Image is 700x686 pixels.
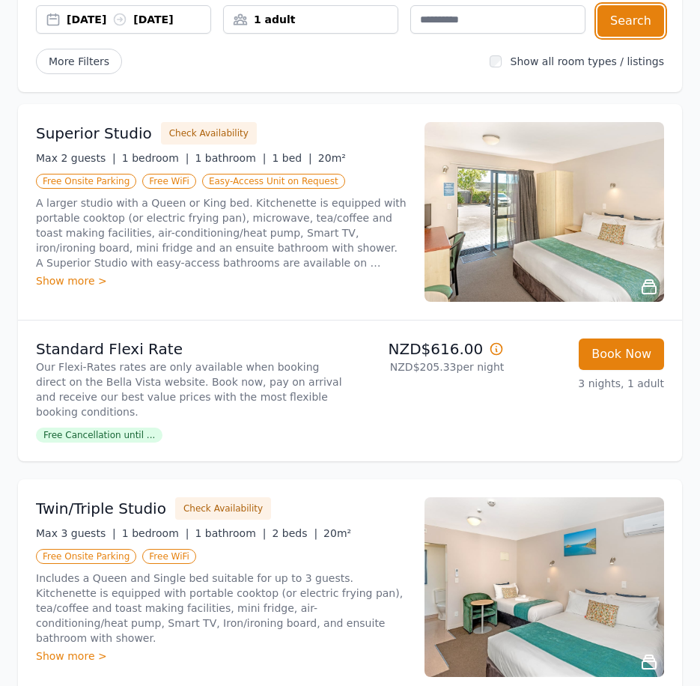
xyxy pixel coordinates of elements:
[511,55,664,67] label: Show all room types / listings
[36,649,407,664] div: Show more >
[579,339,664,370] button: Book Now
[36,498,166,519] h3: Twin/Triple Studio
[36,49,122,74] span: More Filters
[122,152,189,164] span: 1 bedroom |
[195,152,266,164] span: 1 bathroom |
[36,339,344,359] p: Standard Flexi Rate
[142,174,196,189] span: Free WiFi
[36,174,136,189] span: Free Onsite Parking
[36,527,116,539] span: Max 3 guests |
[516,376,664,391] p: 3 nights, 1 adult
[36,123,152,144] h3: Superior Studio
[318,152,346,164] span: 20m²
[224,12,398,27] div: 1 adult
[36,152,116,164] span: Max 2 guests |
[36,359,344,419] p: Our Flexi-Rates rates are only available when booking direct on the Bella Vista website. Book now...
[36,273,407,288] div: Show more >
[597,5,664,37] button: Search
[272,527,317,539] span: 2 beds |
[36,428,162,443] span: Free Cancellation until ...
[36,195,407,270] p: A larger studio with a Queen or King bed. Kitchenette is equipped with portable cooktop (or elect...
[356,339,505,359] p: NZD$616.00
[175,497,271,520] button: Check Availability
[195,527,266,539] span: 1 bathroom |
[356,359,505,374] p: NZD$205.33 per night
[323,527,351,539] span: 20m²
[67,12,210,27] div: [DATE] [DATE]
[202,174,345,189] span: Easy-Access Unit on Request
[36,549,136,564] span: Free Onsite Parking
[122,527,189,539] span: 1 bedroom |
[161,122,257,145] button: Check Availability
[142,549,196,564] span: Free WiFi
[272,152,311,164] span: 1 bed |
[36,571,407,646] p: Includes a Queen and Single bed suitable for up to 3 guests. Kitchenette is equipped with portabl...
